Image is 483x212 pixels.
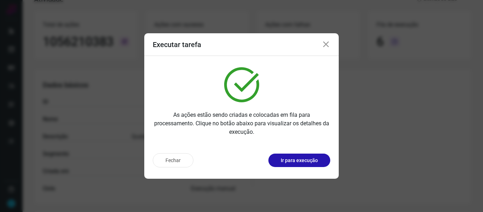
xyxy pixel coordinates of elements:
[153,111,330,136] p: As ações estão sendo criadas e colocadas em fila para processamento. Clique no botão abaixo para ...
[224,67,259,102] img: verified.svg
[268,154,330,167] button: Ir para execução
[153,40,201,49] h3: Executar tarefa
[153,153,193,167] button: Fechar
[281,157,318,164] p: Ir para execução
